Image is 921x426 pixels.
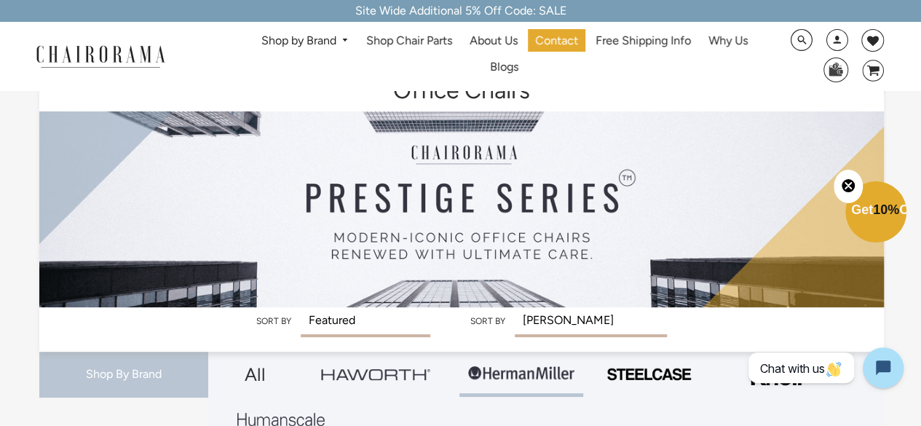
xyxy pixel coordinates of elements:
a: Contact [528,29,585,52]
img: WhatsApp_Image_2024-07-12_at_16.23.01.webp [824,58,847,80]
span: 10% [873,202,899,217]
a: Why Us [701,29,755,52]
img: chairorama [28,43,173,68]
a: Blogs [483,56,526,79]
a: Free Shipping Info [588,29,698,52]
span: Blogs [490,60,518,75]
img: PHOTO-2024-07-09-00-53-10-removebg-preview.png [605,366,692,382]
img: Layer_1_1.png [237,413,325,426]
a: Shop by Brand [254,30,357,52]
a: Shop Chair Parts [359,29,459,52]
span: Get Off [851,202,918,217]
a: All [219,352,292,397]
a: About Us [462,29,525,52]
img: Group-1.png [467,352,576,395]
span: About Us [470,33,518,49]
span: Free Shipping Info [596,33,691,49]
span: Shop Chair Parts [366,33,452,49]
span: Why Us [708,33,748,49]
img: Office Chairs [39,73,885,307]
img: Frame_4.png [747,358,805,395]
label: Sort by [256,316,290,326]
span: Contact [535,33,578,49]
label: Sort by [470,316,505,326]
div: Get10%OffClose teaser [845,183,906,244]
div: Shop By Brand [39,352,208,398]
button: Close teaser [834,170,863,203]
img: Group_4be16a4b-c81a-4a6e-a540-764d0a8faf6e.png [321,368,430,379]
nav: DesktopNavigation [235,29,774,83]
